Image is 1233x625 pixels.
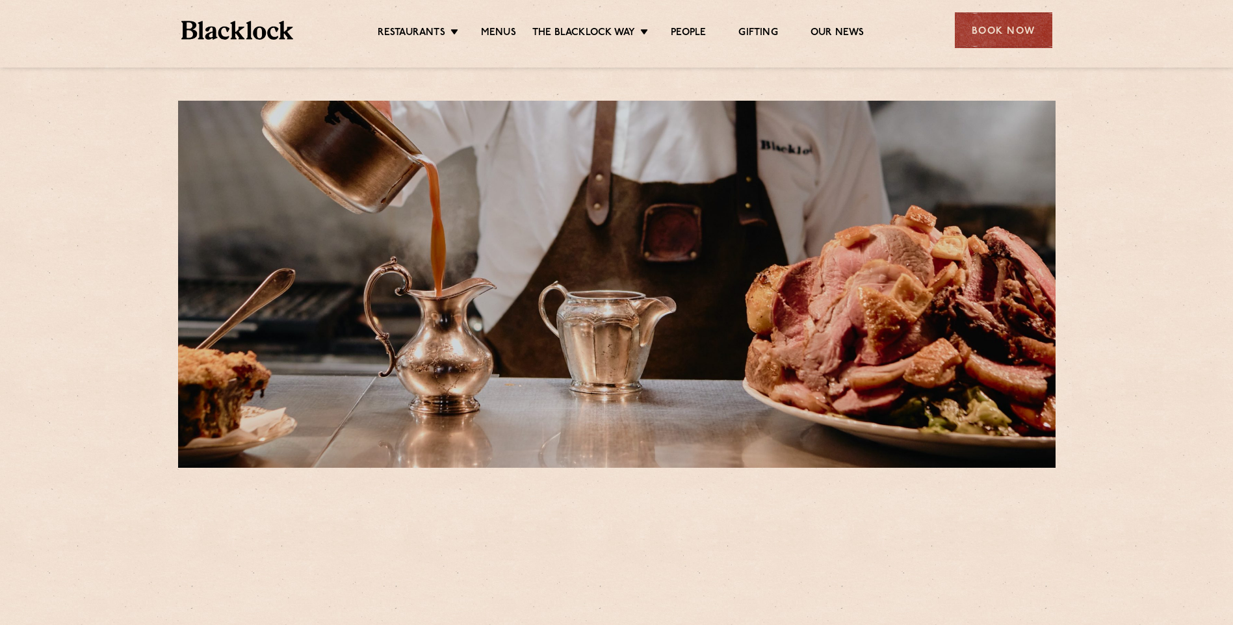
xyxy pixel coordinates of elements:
a: Menus [481,27,516,41]
a: Our News [811,27,864,41]
a: People [671,27,706,41]
img: BL_Textured_Logo-footer-cropped.svg [181,21,294,40]
div: Book Now [955,12,1052,48]
a: Restaurants [378,27,445,41]
a: Gifting [738,27,777,41]
a: The Blacklock Way [532,27,635,41]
